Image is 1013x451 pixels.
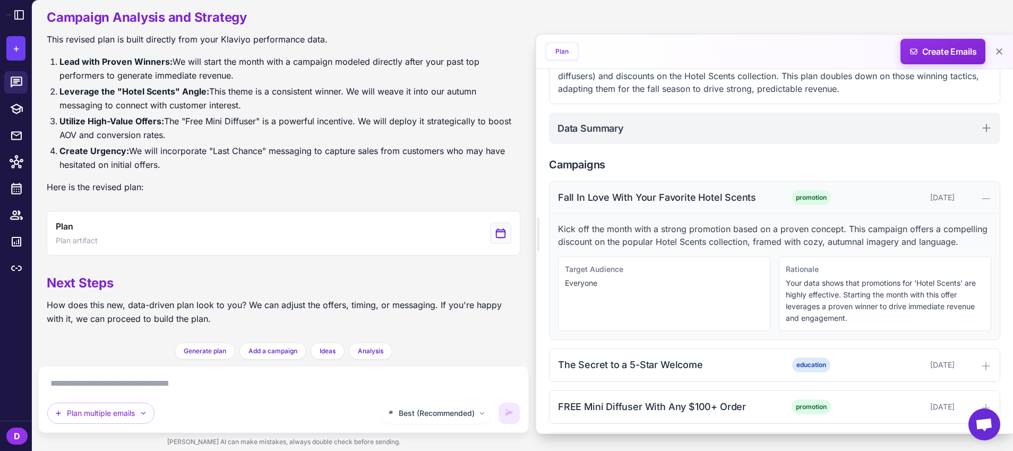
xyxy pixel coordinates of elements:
[557,121,624,135] h2: Data Summary
[897,39,990,64] span: Create Emails
[47,9,520,26] h2: Campaign Analysis and Strategy
[849,192,955,203] div: [DATE]
[558,399,772,414] div: FREE Mini Diffuser With Any $100+ Order
[900,39,985,64] button: Create Emails
[792,399,831,414] span: promotion
[13,40,20,56] span: +
[849,359,955,371] div: [DATE]
[47,180,520,194] p: Here is the revised plan:
[6,36,25,61] button: +
[56,235,98,246] span: Plan artifact
[59,84,520,112] li: This theme is a consistent winner. We will weave it into our autumn messaging to connect with cus...
[547,44,577,59] button: Plan
[311,343,345,360] button: Ideas
[358,346,383,356] span: Analysis
[175,343,235,360] button: Generate plan
[792,358,830,372] span: education
[59,86,209,97] strong: Leverage the "Hotel Scents" Angle:
[380,403,492,424] button: Best (Recommended)
[849,401,955,413] div: [DATE]
[56,220,73,233] span: Plan
[968,409,1000,440] div: Open chat
[59,116,164,126] strong: Utilize High-Value Offers:
[558,190,772,205] div: Fall In Love With Your Favorite Hotel Scents
[320,346,336,356] span: Ideas
[549,157,1000,173] h2: Campaigns
[792,190,831,205] span: promotion
[786,263,984,275] div: Rationale
[59,144,520,172] li: We will incorporate "Last Chance" messaging to capture sales from customers who may have hesitate...
[47,32,520,46] p: This revised plan is built directly from your Klaviyo performance data.
[558,223,991,248] p: Kick off the month with a strong promotion based on a proven concept. This campaign offers a comp...
[47,298,520,326] p: How does this new, data-driven plan look to you? We can adjust the offers, timing, or messaging. ...
[6,428,28,445] div: D
[349,343,392,360] button: Analysis
[565,277,763,289] p: Everyone
[239,343,306,360] button: Add a campaign
[248,346,297,356] span: Add a campaign
[59,146,129,156] strong: Create Urgency:
[38,433,529,451] div: [PERSON_NAME] AI can make mistakes, always double check before sending.
[565,263,763,275] div: Target Audience
[184,346,226,356] span: Generate plan
[399,407,475,419] span: Best (Recommended)
[558,358,772,372] div: The Secret to a 5-Star Welcome
[786,277,984,324] p: Your data shows that promotions for 'Hotel Scents' are highly effective. Starting the month with ...
[59,56,173,67] strong: Lead with Proven Winners:
[47,211,520,256] button: View generated Plan
[59,55,520,82] li: We will start the month with a campaign modeled directly after your past top performers to genera...
[59,114,520,142] li: The "Free Mini Diffuser" is a powerful incentive. We will deploy it strategically to boost AOV an...
[558,44,991,95] p: This plan is a direct reflection of your recent campaign success. After analyzing your top-perfor...
[47,275,520,292] h2: Next Steps
[6,14,11,15] img: Raleon Logo
[47,403,154,424] button: Plan multiple emails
